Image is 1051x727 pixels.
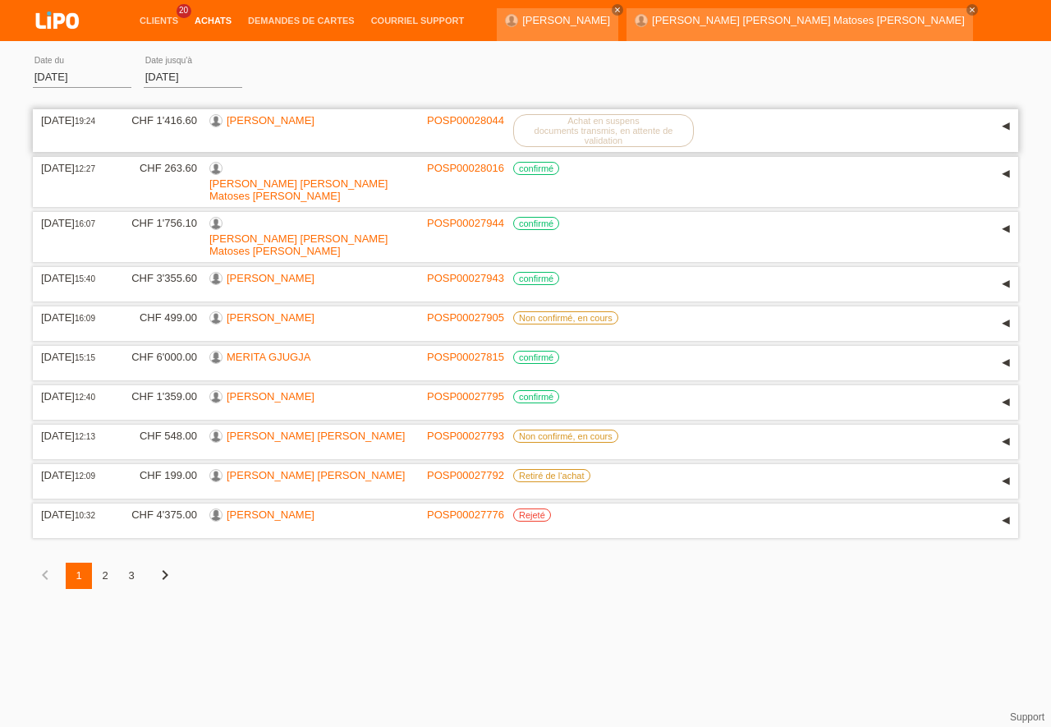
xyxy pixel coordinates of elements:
div: CHF 499.00 [119,311,197,324]
span: 12:09 [75,472,95,481]
a: POSP00028016 [427,162,504,174]
a: [PERSON_NAME] [227,272,314,284]
a: [PERSON_NAME] [PERSON_NAME] [227,469,405,481]
a: [PERSON_NAME] [PERSON_NAME] Matoses [PERSON_NAME] [652,14,965,26]
div: étendre/coller [994,217,1018,242]
div: 3 [118,563,145,589]
a: [PERSON_NAME] [PERSON_NAME] Matoses [PERSON_NAME] [209,177,388,202]
span: 12:40 [75,393,95,402]
a: Demandes de cartes [240,16,363,25]
span: 16:09 [75,314,95,323]
div: CHF 548.00 [119,430,197,442]
span: 20 [177,4,191,18]
a: POSP00028044 [427,114,504,127]
a: POSP00027793 [427,430,504,442]
div: étendre/coller [994,311,1018,336]
a: POSP00027943 [427,272,504,284]
span: 15:15 [75,353,95,362]
a: [PERSON_NAME] [227,114,314,127]
div: [DATE] [41,217,107,229]
label: Rejeté [513,508,551,522]
label: confirmé [513,217,559,230]
a: POSP00027905 [427,311,504,324]
div: 2 [92,563,118,589]
label: Non confirmé, en cours [513,430,618,443]
a: MERITA GJUGJA [227,351,310,363]
a: [PERSON_NAME] [PERSON_NAME] [227,430,405,442]
i: close [613,6,622,14]
div: étendre/coller [994,162,1018,186]
div: étendre/coller [994,508,1018,533]
label: confirmé [513,162,559,175]
div: CHF 263.60 [119,162,197,174]
div: [DATE] [41,114,107,127]
div: [DATE] [41,272,107,284]
i: chevron_right [155,565,175,585]
div: [DATE] [41,351,107,363]
a: [PERSON_NAME] [227,311,314,324]
div: CHF 1'756.10 [119,217,197,229]
a: [PERSON_NAME] [227,390,314,403]
div: étendre/coller [994,351,1018,375]
label: Non confirmé, en cours [513,311,618,324]
span: 16:07 [75,219,95,228]
span: 19:24 [75,117,95,126]
label: confirmé [513,272,559,285]
div: CHF 1'359.00 [119,390,197,403]
div: étendre/coller [994,114,1018,139]
div: 1 [66,563,92,589]
label: Retiré de l‘achat [513,469,590,482]
div: [DATE] [41,508,107,521]
a: [PERSON_NAME] [227,508,314,521]
a: [PERSON_NAME] [522,14,610,26]
a: POSP00027792 [427,469,504,481]
div: CHF 199.00 [119,469,197,481]
div: [DATE] [41,162,107,174]
a: close [612,4,623,16]
a: [PERSON_NAME] [PERSON_NAME] Matoses [PERSON_NAME] [209,232,388,257]
span: 10:32 [75,511,95,520]
a: POSP00027815 [427,351,504,363]
a: POSP00027795 [427,390,504,403]
div: étendre/coller [994,469,1018,494]
a: Clients [131,16,186,25]
div: CHF 1'416.60 [119,114,197,127]
div: CHF 4'375.00 [119,508,197,521]
div: CHF 6'000.00 [119,351,197,363]
label: confirmé [513,390,559,403]
a: Achats [186,16,240,25]
div: [DATE] [41,430,107,442]
div: étendre/coller [994,390,1018,415]
span: 12:27 [75,164,95,173]
i: chevron_left [35,565,55,585]
div: CHF 3'355.60 [119,272,197,284]
a: POSP00027944 [427,217,504,229]
div: [DATE] [41,469,107,481]
span: 12:13 [75,432,95,441]
div: étendre/coller [994,272,1018,297]
div: [DATE] [41,311,107,324]
a: POSP00027776 [427,508,504,521]
label: Achat en suspens documents transmis, en attente de validation [513,114,694,147]
label: confirmé [513,351,559,364]
a: Support [1010,711,1044,723]
a: close [966,4,978,16]
a: Courriel Support [363,16,472,25]
i: close [968,6,976,14]
div: étendre/coller [994,430,1018,454]
div: [DATE] [41,390,107,403]
span: 15:40 [75,274,95,283]
a: LIPO pay [16,34,99,46]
